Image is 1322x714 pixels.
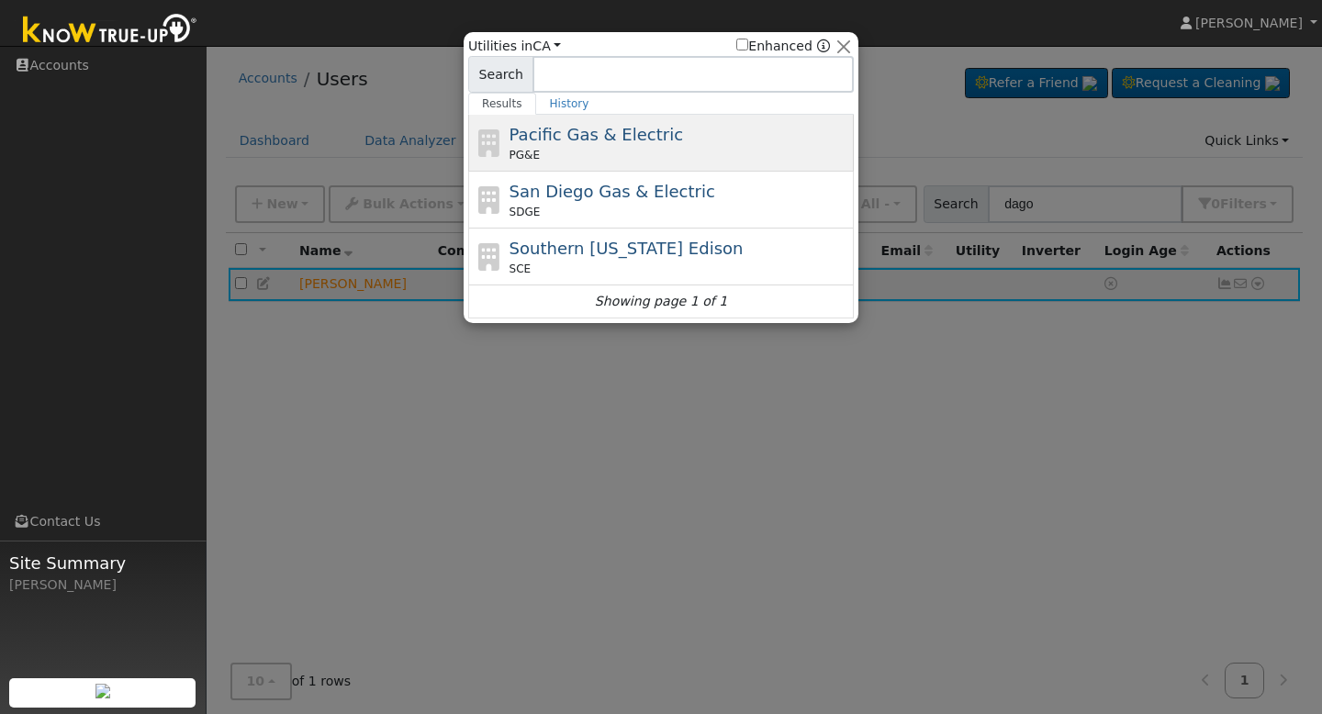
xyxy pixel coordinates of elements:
span: [PERSON_NAME] [1195,16,1303,30]
span: Utilities in [468,37,561,56]
img: retrieve [95,684,110,698]
span: Site Summary [9,551,196,575]
span: PG&E [510,147,540,163]
span: SDGE [510,204,541,220]
span: Pacific Gas & Electric [510,125,683,144]
img: Know True-Up [14,10,207,51]
span: San Diego Gas & Electric [510,182,715,201]
a: Results [468,93,536,115]
a: Enhanced Providers [817,39,830,53]
label: Enhanced [736,37,812,56]
i: Showing page 1 of 1 [595,292,727,311]
span: Search [468,56,533,93]
span: Southern [US_STATE] Edison [510,239,744,258]
a: CA [532,39,561,53]
a: History [536,93,603,115]
div: [PERSON_NAME] [9,575,196,595]
span: SCE [510,261,532,277]
span: Show enhanced providers [736,37,830,56]
input: Enhanced [736,39,748,50]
